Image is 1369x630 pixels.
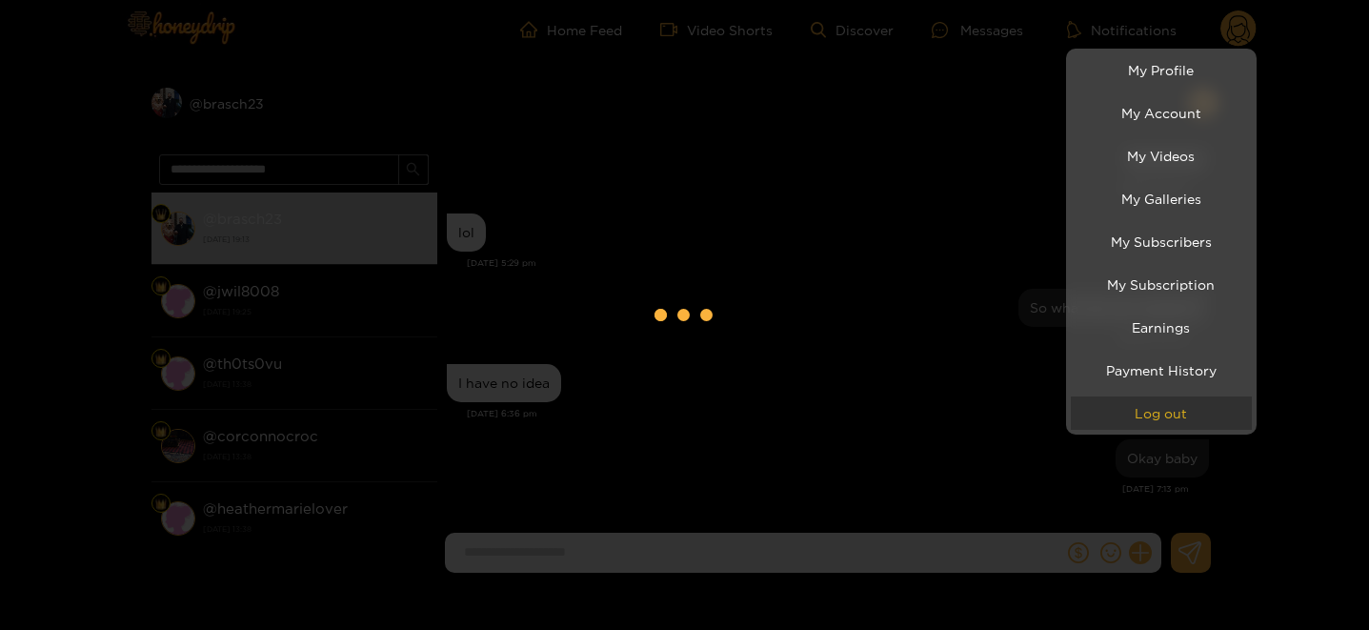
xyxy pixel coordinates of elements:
a: My Videos [1071,139,1252,173]
a: My Subscribers [1071,225,1252,258]
a: My Profile [1071,53,1252,87]
a: Payment History [1071,354,1252,387]
a: My Subscription [1071,268,1252,301]
button: Log out [1071,396,1252,430]
a: Earnings [1071,311,1252,344]
a: My Account [1071,96,1252,130]
a: My Galleries [1071,182,1252,215]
